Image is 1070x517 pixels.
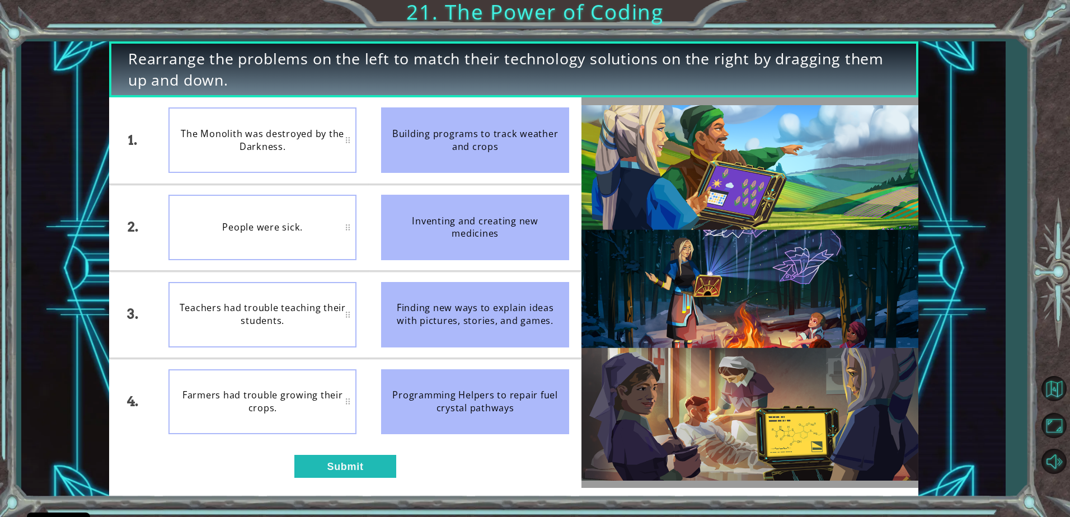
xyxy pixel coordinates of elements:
div: Inventing and creating new medicines [381,195,569,260]
div: Building programs to track weather and crops [381,107,569,173]
div: 2. [109,185,156,271]
div: Farmers had trouble growing their crops. [168,369,356,435]
div: 4. [109,359,156,445]
div: 3. [109,271,156,358]
button: Maximize Browser [1038,410,1070,442]
div: The Monolith was destroyed by the Darkness. [168,107,356,173]
div: People were sick. [168,195,356,260]
button: Back to Map [1038,373,1070,405]
div: Finding new ways to explain ideas with pictures, stories, and games. [381,282,569,347]
button: Submit [294,455,396,477]
img: Interactive Art [581,105,918,481]
div: 1. [109,97,156,184]
button: Mute [1038,445,1070,478]
div: Programming Helpers to repair fuel crystal pathways [381,369,569,435]
a: Back to Map [1038,371,1070,408]
div: Teachers had trouble teaching their students. [168,282,356,347]
span: Rearrange the problems on the left to match their technology solutions on the right by dragging t... [128,48,899,91]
